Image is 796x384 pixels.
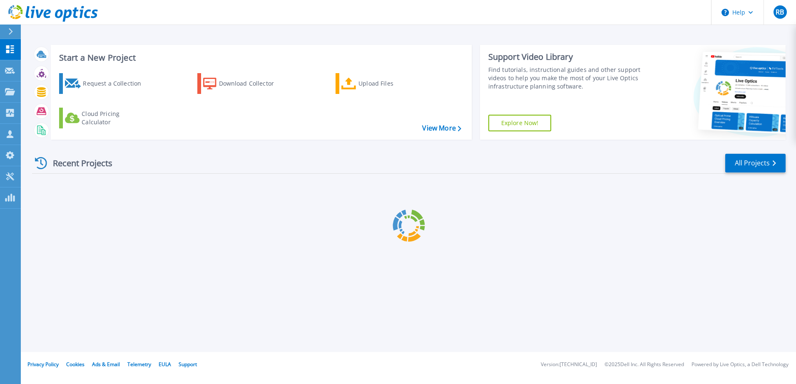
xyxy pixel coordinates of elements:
a: EULA [159,361,171,368]
h3: Start a New Project [59,53,461,62]
span: RB [776,9,784,15]
a: All Projects [725,154,786,172]
div: Find tutorials, instructional guides and other support videos to help you make the most of your L... [488,66,644,91]
a: View More [422,124,461,132]
a: Download Collector [197,73,290,94]
li: Version: [TECHNICAL_ID] [541,362,597,367]
a: Cookies [66,361,85,368]
div: Support Video Library [488,52,644,62]
a: Privacy Policy [27,361,59,368]
a: Upload Files [336,73,428,94]
a: Ads & Email [92,361,120,368]
div: Cloud Pricing Calculator [82,110,148,126]
div: Recent Projects [32,153,124,173]
a: Request a Collection [59,73,152,94]
a: Telemetry [127,361,151,368]
a: Support [179,361,197,368]
li: © 2025 Dell Inc. All Rights Reserved [604,362,684,367]
a: Explore Now! [488,115,552,131]
div: Request a Collection [83,75,149,92]
div: Download Collector [219,75,286,92]
div: Upload Files [358,75,425,92]
a: Cloud Pricing Calculator [59,108,152,128]
li: Powered by Live Optics, a Dell Technology [692,362,789,367]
